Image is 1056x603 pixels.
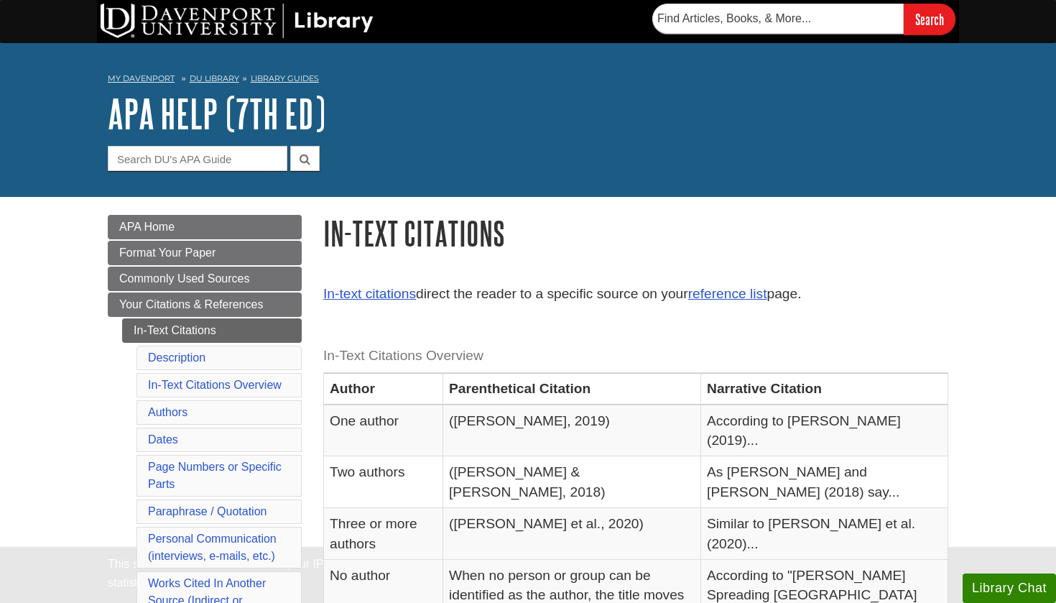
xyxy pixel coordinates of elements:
[324,373,443,405] th: Author
[108,146,287,171] input: Search DU's APA Guide
[108,73,175,85] a: My Davenport
[108,215,302,239] a: APA Home
[323,286,416,301] a: In-text citations
[101,4,374,38] img: DU Library
[148,461,282,490] a: Page Numbers or Specific Parts
[652,4,904,34] input: Find Articles, Books, & More...
[190,73,239,83] a: DU Library
[443,405,701,456] td: ([PERSON_NAME], 2019)
[323,284,948,305] p: direct the reader to a specific source on your page.
[323,215,948,252] h1: In-Text Citations
[324,508,443,560] td: Three or more authors
[443,456,701,508] td: ([PERSON_NAME] & [PERSON_NAME], 2018)
[963,574,1056,603] button: Library Chat
[108,267,302,291] a: Commonly Used Sources
[148,433,178,446] a: Dates
[701,405,948,456] td: According to [PERSON_NAME] (2019)...
[108,241,302,265] a: Format Your Paper
[652,4,955,34] form: Searches DU Library's articles, books, and more
[148,533,277,562] a: Personal Communication(interviews, e-mails, etc.)
[148,406,187,418] a: Authors
[324,456,443,508] td: Two authors
[701,373,948,405] th: Narrative Citation
[904,4,955,34] input: Search
[108,293,302,317] a: Your Citations & References
[701,456,948,508] td: As [PERSON_NAME] and [PERSON_NAME] (2018) say...
[119,298,263,310] span: Your Citations & References
[119,272,249,285] span: Commonly Used Sources
[119,247,216,259] span: Format Your Paper
[443,508,701,560] td: ([PERSON_NAME] et al., 2020)
[701,508,948,560] td: Similar to [PERSON_NAME] et al. (2020)...
[108,69,948,92] nav: breadcrumb
[148,505,267,517] a: Paraphrase / Quotation
[108,91,325,136] a: APA Help (7th Ed)
[148,351,205,364] a: Description
[119,221,175,233] span: APA Home
[324,405,443,456] td: One author
[443,373,701,405] th: Parenthetical Citation
[688,286,767,301] a: reference list
[251,73,319,83] a: Library Guides
[323,340,948,372] caption: In-Text Citations Overview
[122,318,302,343] a: In-Text Citations
[148,379,282,391] a: In-Text Citations Overview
